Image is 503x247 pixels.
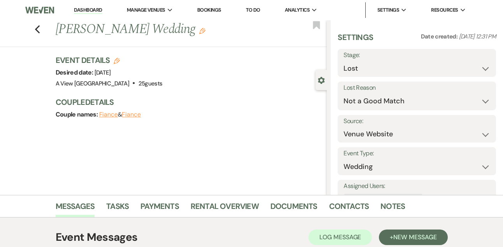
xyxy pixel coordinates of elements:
[106,200,129,217] a: Tasks
[270,200,317,217] a: Documents
[56,55,163,66] h3: Event Details
[56,229,138,245] h1: Event Messages
[99,111,141,118] span: &
[99,111,118,118] button: Fiance
[380,200,405,217] a: Notes
[318,76,325,83] button: Close lead details
[74,7,102,14] a: Dashboard
[127,6,165,14] span: Manage Venues
[140,200,179,217] a: Payments
[319,233,361,241] span: Log Message
[246,7,260,13] a: To Do
[56,97,319,108] h3: Couple Details
[344,116,490,127] label: Source:
[199,27,205,34] button: Edit
[377,6,400,14] span: Settings
[379,230,447,245] button: +New Message
[191,200,259,217] a: Rental Overview
[95,69,111,77] span: [DATE]
[431,6,458,14] span: Resources
[56,110,99,118] span: Couple names:
[56,68,95,77] span: Desired date:
[197,7,221,13] a: Bookings
[459,33,496,40] span: [DATE] 12:31 PM
[421,33,459,40] span: Date created:
[56,200,95,217] a: Messages
[344,50,490,61] label: Stage:
[25,2,54,18] img: Weven Logo
[56,20,270,39] h1: [PERSON_NAME] Wedding
[56,80,130,87] span: A View [GEOGRAPHIC_DATA]
[344,194,414,205] div: A View Sales Coordinator
[138,80,163,87] span: 25 guests
[338,32,373,49] h3: Settings
[308,230,372,245] button: Log Message
[122,111,141,118] button: Fiance
[344,82,490,94] label: Lost Reason
[344,148,490,159] label: Event Type:
[344,181,490,192] label: Assigned Users:
[329,200,369,217] a: Contacts
[393,233,436,241] span: New Message
[285,6,310,14] span: Analytics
